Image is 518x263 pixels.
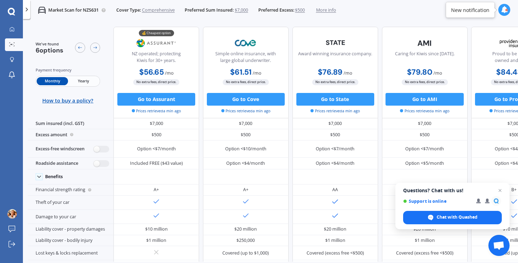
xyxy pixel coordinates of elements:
[295,7,305,13] span: $500
[511,187,517,193] div: B+
[298,51,372,67] div: Award winning insurance company.
[316,160,354,167] div: Option <$4/month
[292,129,378,140] div: $500
[230,67,252,77] b: $61.51
[142,7,175,13] span: Comprehensive
[344,70,352,76] span: / mo
[318,67,343,77] b: $76.89
[222,250,269,256] div: Covered (up to $1,000)
[292,118,378,130] div: $7,000
[235,7,248,13] span: $7,000
[36,67,100,73] div: Payment frequency
[243,187,248,193] div: A+
[405,146,444,152] div: Option <$7/month
[386,93,463,106] button: Go to AMI
[135,35,177,51] img: Assurant.png
[382,129,468,140] div: $500
[185,7,234,13] span: Preferred Sum Insured:
[133,79,179,85] span: No extra fees, direct price.
[165,70,174,76] span: / mo
[208,51,283,67] div: Simple online insurance, with large global underwriter.
[48,7,99,13] p: Market Scan for NZS631
[28,129,113,140] div: Excess amount
[225,35,267,51] img: Cove.webp
[203,118,289,130] div: $7,000
[146,237,166,244] div: $1 million
[258,7,294,13] span: Preferred Excess:
[68,77,99,85] span: Yearly
[496,186,504,195] span: Close chat
[36,41,63,47] span: We've found
[28,158,113,169] div: Roadside assistance
[236,237,255,244] div: $250,000
[28,118,113,130] div: Sum insured (incl. GST)
[45,174,63,180] div: Benefits
[382,118,468,130] div: $7,000
[332,187,338,193] div: AA
[307,250,364,256] div: Covered (excess free <$500)
[234,226,257,232] div: $20 million
[28,140,113,158] div: Excess-free windscreen
[403,199,471,204] span: Support is online
[223,79,269,85] span: No extra fees, direct price.
[433,70,442,76] span: / mo
[312,79,358,85] span: No extra fees, direct price.
[296,93,374,106] button: Go to State
[415,237,435,244] div: $1 million
[253,70,261,76] span: / mo
[7,209,17,219] img: ACg8ocJqhzd1PBZI1B1RcrOYAfRrRQvcNew-Z5zW3uZ3_0bIJ5dGGoI-=s96-c
[203,129,289,140] div: $500
[403,188,502,193] span: Questions? Chat with us!
[113,118,199,130] div: $7,000
[28,224,113,235] div: Liability cover - property damages
[395,51,455,67] div: Caring for Kiwis since [DATE].
[226,160,265,167] div: Option <$4/month
[396,250,454,256] div: Covered (excess free <$500)
[225,146,266,152] div: Option <$10/month
[37,77,68,85] span: Monthly
[404,35,446,51] img: AMI-text-1.webp
[413,226,436,232] div: $20 million
[130,160,183,167] div: Included FREE ($43 value)
[137,146,176,152] div: Option <$7/month
[139,30,174,36] div: 💰 Cheapest option
[451,6,489,13] div: New notification
[28,246,113,260] div: Lost keys & locks replacement
[316,7,336,13] span: More info
[139,67,164,77] b: $56.65
[314,35,356,50] img: State-text-1.webp
[28,196,113,210] div: Theft of your car
[316,146,354,152] div: Option <$7/month
[28,210,113,224] div: Damage to your car
[437,214,477,220] span: Chat with Quashed
[117,93,195,106] button: Go to Assurant
[42,98,93,104] span: How to buy a policy?
[207,93,285,106] button: Go to Cove
[324,226,346,232] div: $20 million
[116,7,141,13] span: Cover Type:
[113,129,199,140] div: $500
[145,226,168,232] div: $10 million
[400,108,449,114] span: Prices retrieved a min ago
[154,187,159,193] div: A+
[221,108,271,114] span: Prices retrieved a min ago
[407,67,432,77] b: $79.80
[132,108,181,114] span: Prices retrieved a min ago
[310,108,360,114] span: Prices retrieved a min ago
[488,235,510,256] div: Open chat
[28,235,113,246] div: Liability cover - bodily injury
[38,6,46,14] img: car.f15378c7a67c060ca3f3.svg
[402,79,448,85] span: No extra fees, direct price.
[28,184,113,196] div: Financial strength rating
[119,51,194,67] div: NZ operated; protecting Kiwis for 30+ years.
[405,160,444,167] div: Option <$5/month
[325,237,345,244] div: $1 million
[403,211,502,224] div: Chat with Quashed
[36,46,63,55] span: 6 options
